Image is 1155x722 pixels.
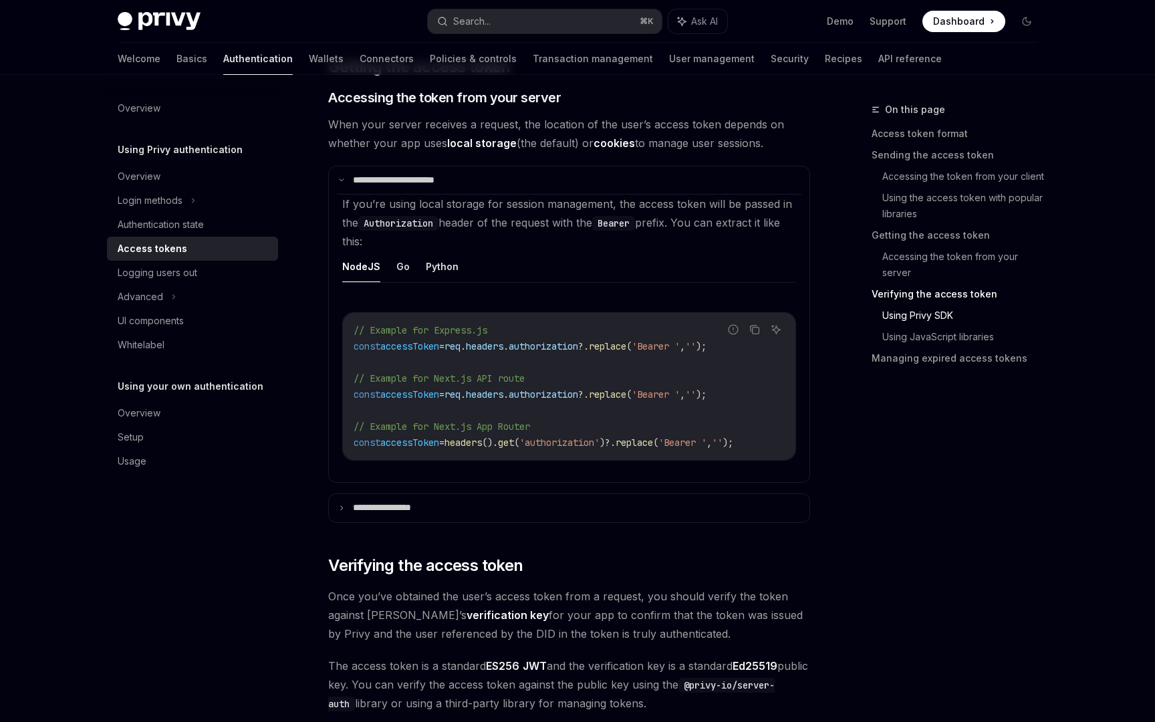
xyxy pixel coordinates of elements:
[658,437,707,449] span: 'Bearer '
[380,340,439,352] span: accessToken
[519,437,600,449] span: 'authorization'
[486,659,519,673] a: ES256
[118,313,184,329] div: UI components
[439,340,444,352] span: =
[466,340,503,352] span: headers
[354,372,525,384] span: // Example for Next.js API route
[653,437,658,449] span: (
[328,656,810,713] span: The access token is a standard and the verification key is a standard public key. You can verify ...
[509,340,578,352] span: authorization
[767,321,785,338] button: Ask AI
[467,608,549,622] strong: verification key
[107,333,278,357] a: Whitelabel
[503,388,509,400] span: .
[354,437,380,449] span: const
[342,197,792,248] span: If you’re using local storage for session management, the access token will be passed in the head...
[354,324,487,336] span: // Example for Express.js
[578,340,589,352] span: ?.
[498,437,514,449] span: get
[107,401,278,425] a: Overview
[444,340,461,352] span: req
[107,213,278,237] a: Authentication state
[882,187,1048,225] a: Using the access token with popular libraries
[354,388,380,400] span: const
[878,43,942,75] a: API reference
[342,251,380,282] button: NodeJS
[680,340,685,352] span: ,
[882,305,1048,326] a: Using Privy SDK
[328,555,523,576] span: Verifying the access token
[589,340,626,352] span: replace
[509,388,578,400] span: authorization
[872,123,1048,144] a: Access token format
[691,15,718,28] span: Ask AI
[771,43,809,75] a: Security
[118,193,182,209] div: Login methods
[626,340,632,352] span: (
[118,453,146,469] div: Usage
[696,340,707,352] span: );
[733,659,777,673] a: Ed25519
[223,43,293,75] a: Authentication
[872,225,1048,246] a: Getting the access token
[118,378,263,394] h5: Using your own authentication
[107,425,278,449] a: Setup
[118,429,144,445] div: Setup
[696,388,707,400] span: );
[594,136,635,150] strong: cookies
[430,43,517,75] a: Policies & controls
[592,216,635,231] code: Bearer
[578,388,589,400] span: ?.
[533,43,653,75] a: Transaction management
[872,348,1048,369] a: Managing expired access tokens
[933,15,985,28] span: Dashboard
[118,12,201,31] img: dark logo
[589,388,626,400] span: replace
[882,326,1048,348] a: Using JavaScript libraries
[118,217,204,233] div: Authentication state
[872,283,1048,305] a: Verifying the access token
[354,420,530,433] span: // Example for Next.js App Router
[600,437,616,449] span: )?.
[482,437,498,449] span: ().
[118,142,243,158] h5: Using Privy authentication
[118,168,160,185] div: Overview
[514,437,519,449] span: (
[640,16,654,27] span: ⌘ K
[882,166,1048,187] a: Accessing the token from your client
[107,309,278,333] a: UI components
[439,437,444,449] span: =
[712,437,723,449] span: ''
[1016,11,1037,32] button: Toggle dark mode
[632,388,680,400] span: 'Bearer '
[827,15,854,28] a: Demo
[746,321,763,338] button: Copy the contents from the code block
[680,388,685,400] span: ,
[685,340,696,352] span: ''
[872,144,1048,166] a: Sending the access token
[461,388,466,400] span: .
[118,100,160,116] div: Overview
[328,678,775,711] code: @privy-io/server-auth
[118,265,197,281] div: Logging users out
[616,437,653,449] span: replace
[354,340,380,352] span: const
[328,88,561,107] span: Accessing the token from your server
[309,43,344,75] a: Wallets
[107,237,278,261] a: Access tokens
[107,96,278,120] a: Overview
[466,388,503,400] span: headers
[118,405,160,421] div: Overview
[176,43,207,75] a: Basics
[922,11,1005,32] a: Dashboard
[669,43,755,75] a: User management
[328,587,810,643] span: Once you’ve obtained the user’s access token from a request, you should verify the token against ...
[707,437,712,449] span: ,
[118,337,164,353] div: Whitelabel
[461,340,466,352] span: .
[118,43,160,75] a: Welcome
[632,340,680,352] span: 'Bearer '
[426,251,459,282] button: Python
[439,388,444,400] span: =
[358,216,438,231] code: Authorization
